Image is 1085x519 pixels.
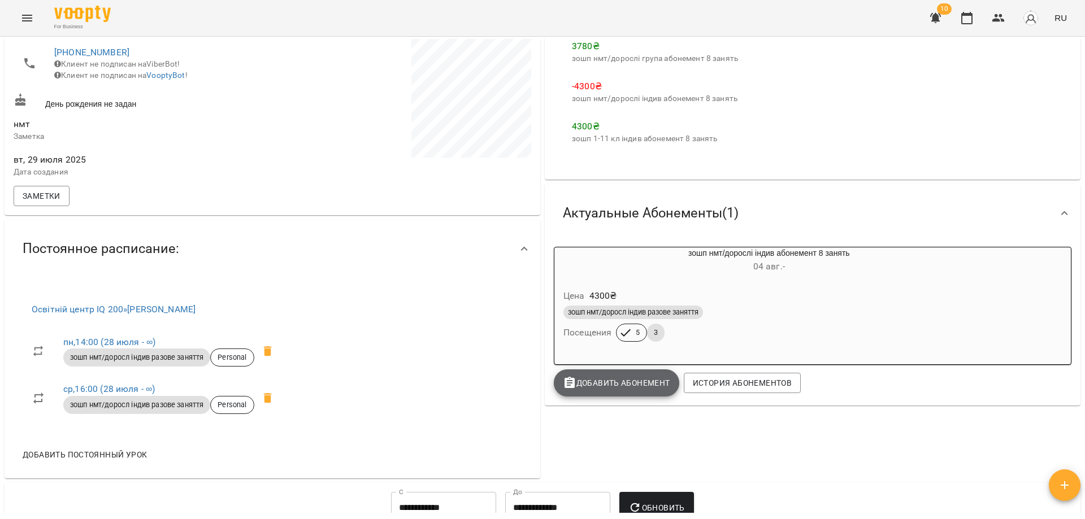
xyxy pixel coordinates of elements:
p: Заметка [14,131,270,142]
p: зошп нмт/дорослі індив абонемент 8 занять [572,93,738,104]
a: VooptyBot [146,71,185,80]
img: avatar_s.png [1023,10,1039,26]
span: 5 [629,328,646,338]
button: Добавить Абонемент [554,369,679,396]
a: ср,16:00 (28 июля - ∞) [63,383,155,394]
span: Обновить [628,501,685,514]
span: Personal [211,400,253,410]
span: Постоянное расписание: [23,240,179,258]
span: Заметки [23,189,60,203]
button: Menu [14,5,41,32]
p: зошп 1-11 кл індив абонемент 8 занять [572,133,738,145]
div: День рождения не задан [11,91,272,112]
span: Удалить регулярный урок Тагунова Анастасія Костянтинівна ср 16:00 клиента Пирковец Сергій [254,385,281,412]
span: зошп нмт/доросл індив разове заняття [63,400,210,410]
span: нмт [14,119,30,129]
span: 04 авг. - [753,261,785,272]
span: Добавить Абонемент [563,376,670,390]
div: Актуальные Абонементы(1) [545,184,1080,242]
span: зошп нмт/доросл індив разове заняття [563,307,703,317]
div: Постоянное расписание: [5,220,540,278]
span: Клиент не подписан на ! [54,71,188,80]
span: 10 [937,3,952,15]
p: 4300 ₴ [589,289,617,303]
span: Актуальные Абонементы ( 1 ) [563,204,739,222]
span: Personal [211,352,253,363]
span: вт, 29 июля 2025 [14,153,270,167]
span: История абонементов [693,376,792,390]
button: Заметки [14,186,70,206]
p: Дата создания [14,167,270,178]
p: 3780 ₴ [572,40,738,53]
button: RU [1050,7,1071,28]
button: Добавить постоянный урок [18,444,151,465]
h6: Цена [563,288,585,304]
span: 3 [647,328,665,338]
h6: Посещения [563,325,611,341]
span: Добавить постоянный урок [23,448,147,461]
a: пн,14:00 (28 июля - ∞) [63,337,155,347]
span: зошп нмт/доросл індив разове заняття [63,352,210,363]
a: Освітній центр IQ 200»[PERSON_NAME] [32,304,196,315]
span: RU [1054,12,1067,24]
span: Клиент не подписан на ViberBot! [54,59,180,68]
img: Voopty Logo [54,6,111,22]
a: [PHONE_NUMBER] [54,47,129,58]
button: зошп нмт/дорослі індив абонемент 8 занять04 авг.- Цена4300₴зошп нмт/доросл індив разове заняттяПо... [554,247,984,355]
span: For Business [54,23,111,30]
button: История абонементов [684,373,801,393]
p: 4300 ₴ [572,120,738,133]
div: зошп нмт/дорослі індив абонемент 8 занять [554,247,984,274]
p: -4300 ₴ [572,80,738,93]
p: зошп нмт/дорослі група абонемент 8 занять [572,53,738,64]
span: Удалить регулярный урок Тагунова Анастасія Костянтинівна пн 14:00 клиента Пирковец Сергій [254,338,281,365]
